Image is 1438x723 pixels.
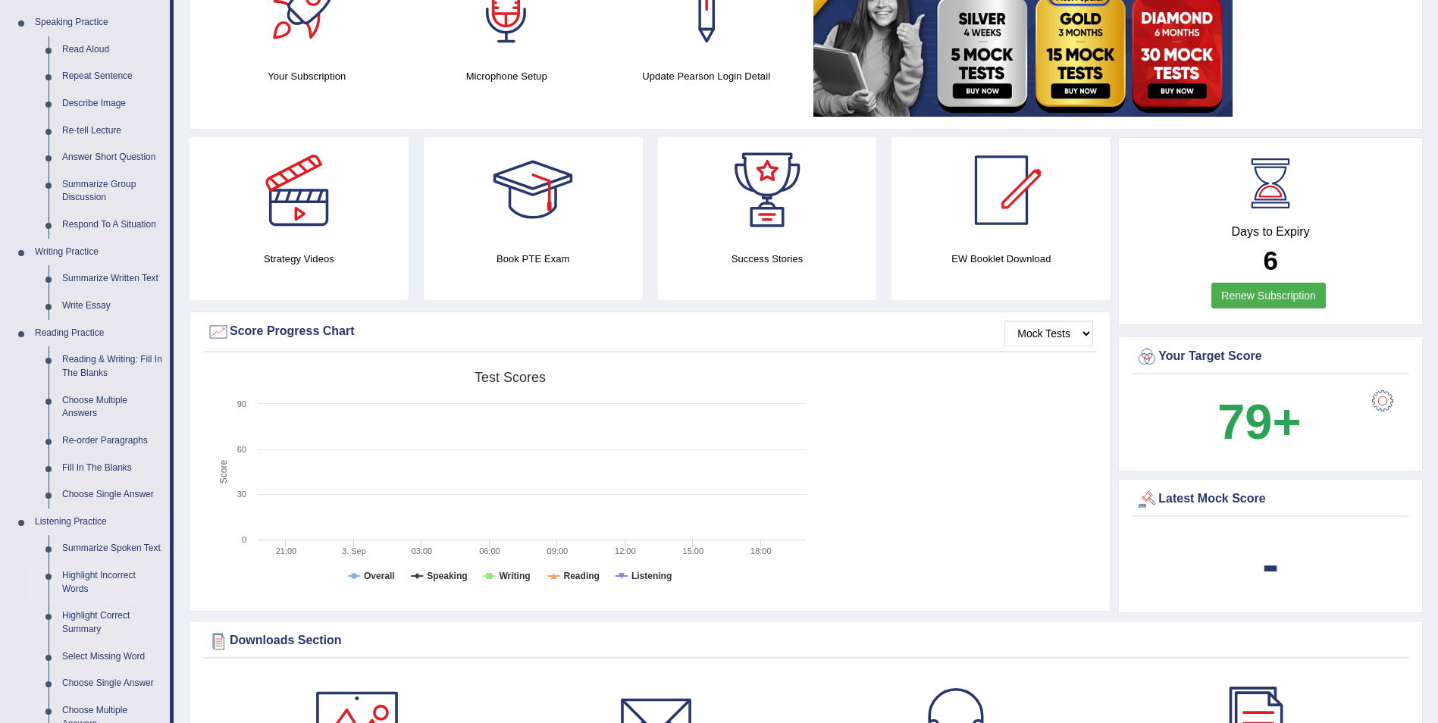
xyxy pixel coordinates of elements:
h4: Your Subscription [215,68,399,84]
div: Latest Mock Score [1136,488,1405,511]
a: Repeat Sentence [55,63,170,90]
tspan: Reading [564,571,600,581]
a: Read Aloud [55,36,170,64]
div: Your Target Score [1136,346,1405,368]
text: 03:00 [412,546,433,556]
div: Score Progress Chart [207,321,1093,343]
h4: Update Pearson Login Detail [614,68,798,84]
tspan: Overall [364,571,395,581]
text: 60 [237,445,246,454]
a: Choose Single Answer [55,670,170,697]
a: Writing Practice [28,239,170,266]
text: 0 [242,535,246,544]
a: Reading Practice [28,320,170,347]
a: Re-order Paragraphs [55,427,170,455]
text: 30 [237,490,246,499]
a: Answer Short Question [55,144,170,171]
a: Listening Practice [28,509,170,536]
text: 90 [237,399,246,408]
b: - [1262,537,1279,592]
a: Write Essay [55,293,170,320]
tspan: 3. Sep [342,546,366,556]
tspan: Score [218,460,229,484]
h4: Book PTE Exam [424,251,643,267]
a: Choose Single Answer [55,481,170,509]
a: Speaking Practice [28,9,170,36]
h4: EW Booklet Download [891,251,1111,267]
text: 21:00 [276,546,297,556]
a: Respond To A Situation [55,211,170,239]
b: 6 [1263,246,1277,275]
a: Highlight Correct Summary [55,602,170,643]
h4: Days to Expiry [1136,225,1405,239]
h4: Success Stories [658,251,877,267]
text: 06:00 [479,546,500,556]
a: Reading & Writing: Fill In The Blanks [55,346,170,387]
a: Choose Multiple Answers [55,387,170,427]
a: Select Missing Word [55,643,170,671]
tspan: Test scores [475,370,546,385]
b: 79+ [1217,394,1301,449]
text: 12:00 [615,546,636,556]
a: Summarize Group Discussion [55,171,170,211]
a: Re-tell Lecture [55,117,170,145]
tspan: Speaking [427,571,467,581]
div: Downloads Section [207,630,1405,653]
a: Summarize Spoken Text [55,535,170,562]
a: Describe Image [55,90,170,117]
a: Summarize Written Text [55,265,170,293]
text: 18:00 [750,546,772,556]
tspan: Listening [631,571,672,581]
text: 15:00 [683,546,704,556]
a: Highlight Incorrect Words [55,562,170,602]
h4: Microphone Setup [414,68,598,84]
tspan: Writing [499,571,530,581]
a: Fill In The Blanks [55,455,170,482]
h4: Strategy Videos [190,251,409,267]
a: Renew Subscription [1211,283,1326,308]
text: 09:00 [547,546,569,556]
